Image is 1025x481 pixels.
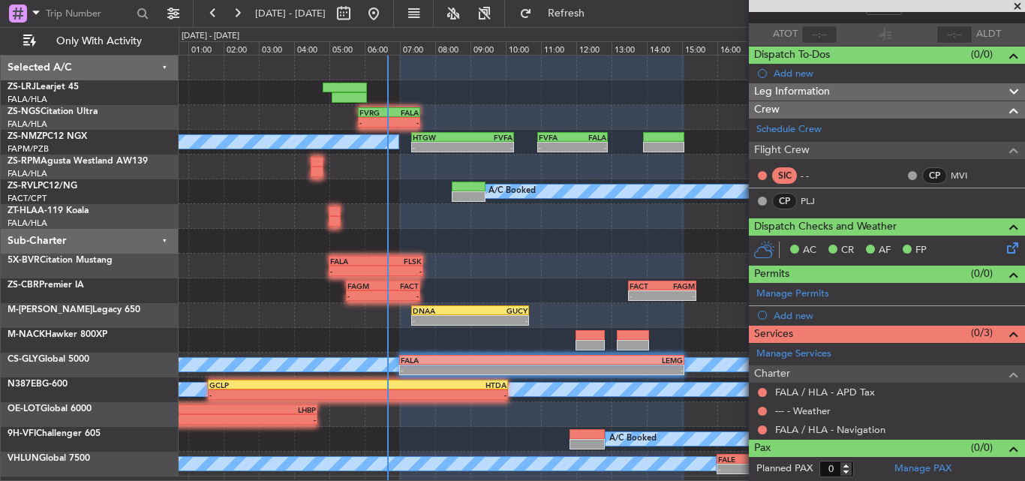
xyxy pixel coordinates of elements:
[971,266,993,281] span: (0/0)
[347,291,383,300] div: -
[8,281,39,290] span: ZS-CBR
[8,83,36,92] span: ZS-LRJ
[389,108,418,117] div: FALA
[347,281,383,290] div: FAGM
[682,41,717,55] div: 15:00
[8,107,98,116] a: ZS-NGSCitation Ultra
[576,41,612,55] div: 12:00
[8,355,89,364] a: CS-GLYGlobal 5000
[470,41,506,55] div: 09:00
[8,218,47,229] a: FALA/HLA
[8,119,47,130] a: FALA/HLA
[754,101,780,119] span: Crew
[976,27,1001,42] span: ALDT
[188,41,224,55] div: 01:00
[470,306,528,315] div: GUCY
[209,390,358,399] div: -
[8,168,47,179] a: FALA/HLA
[8,305,92,314] span: M-[PERSON_NAME]
[775,386,875,398] a: FALA / HLA - APD Tax
[609,428,657,450] div: A/C Booked
[718,455,939,464] div: FALE
[539,133,573,142] div: FVFA
[8,454,39,463] span: VHLUN
[413,143,463,152] div: -
[801,194,834,208] a: PLJ
[144,415,316,424] div: -
[8,182,38,191] span: ZS-RVL
[8,143,49,155] a: FAPM/PZB
[922,167,947,184] div: CP
[8,157,148,166] a: ZS-RPMAgusta Westland AW139
[8,429,101,438] a: 9H-VFIChallenger 605
[359,108,389,117] div: FVRG
[8,404,41,413] span: OE-LOT
[772,193,797,209] div: CP
[754,440,771,457] span: Pax
[754,47,830,64] span: Dispatch To-Dos
[8,206,89,215] a: ZT-HLAA-119 Koala
[542,356,683,365] div: LEMG
[329,41,365,55] div: 05:00
[773,27,798,42] span: ATOT
[8,206,38,215] span: ZT-HLA
[542,365,683,374] div: -
[647,41,682,55] div: 14:00
[573,143,606,152] div: -
[182,30,239,43] div: [DATE] - [DATE]
[801,26,837,44] input: --:--
[573,133,606,142] div: FALA
[754,142,810,159] span: Flight Crew
[754,365,790,383] span: Charter
[662,281,694,290] div: FAGM
[413,133,463,142] div: HTGW
[8,380,68,389] a: N387EBG-600
[717,41,753,55] div: 16:00
[358,390,506,399] div: -
[144,405,316,414] div: LHBP
[8,305,140,314] a: M-[PERSON_NAME]Legacy 650
[224,41,259,55] div: 02:00
[8,94,47,105] a: FALA/HLA
[8,330,45,339] span: M-NACK
[358,380,506,389] div: HTDA
[8,330,107,339] a: M-NACKHawker 800XP
[330,257,376,266] div: FALA
[462,143,512,152] div: -
[259,41,294,55] div: 03:00
[8,107,41,116] span: ZS-NGS
[8,193,47,204] a: FACT/CPT
[488,180,536,203] div: A/C Booked
[774,309,1017,322] div: Add new
[971,47,993,62] span: (0/0)
[8,454,90,463] a: VHLUNGlobal 7500
[8,256,113,265] a: 5X-BVRCitation Mustang
[630,281,662,290] div: FACT
[506,41,541,55] div: 10:00
[462,133,512,142] div: FVFA
[971,325,993,341] span: (0/3)
[8,429,36,438] span: 9H-VFI
[775,404,831,417] a: --- - Weather
[359,118,389,127] div: -
[255,7,326,20] span: [DATE] - [DATE]
[8,355,38,364] span: CS-GLY
[756,461,813,476] label: Planned PAX
[400,41,435,55] div: 07:00
[541,41,576,55] div: 11:00
[8,404,92,413] a: OE-LOTGlobal 6000
[383,291,419,300] div: -
[756,122,822,137] a: Schedule Crew
[8,380,42,389] span: N387EB
[535,8,598,19] span: Refresh
[435,41,470,55] div: 08:00
[8,83,79,92] a: ZS-LRJLearjet 45
[330,266,376,275] div: -
[756,287,829,302] a: Manage Permits
[512,2,603,26] button: Refresh
[754,266,789,283] span: Permits
[389,118,418,127] div: -
[8,281,84,290] a: ZS-CBRPremier IA
[413,306,470,315] div: DNAA
[971,440,993,455] span: (0/0)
